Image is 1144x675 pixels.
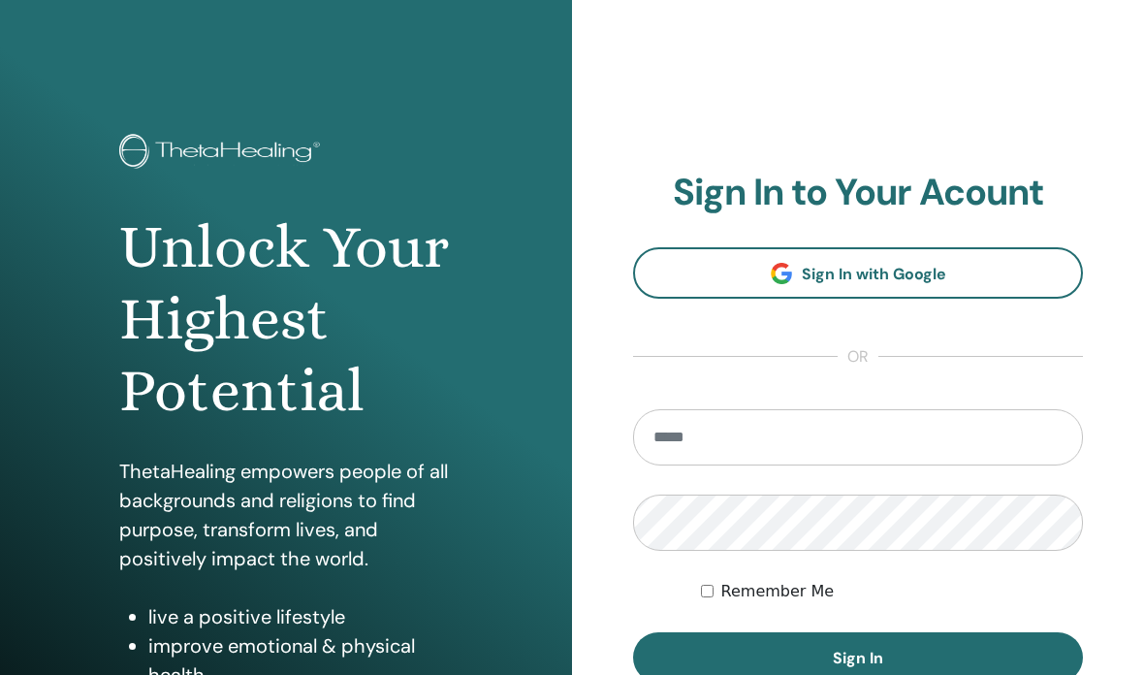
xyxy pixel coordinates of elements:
[838,345,878,369] span: or
[633,247,1083,299] a: Sign In with Google
[701,580,1083,603] div: Keep me authenticated indefinitely or until I manually logout
[633,171,1083,215] h2: Sign In to Your Acount
[119,457,452,573] p: ThetaHealing empowers people of all backgrounds and religions to find purpose, transform lives, a...
[148,602,452,631] li: live a positive lifestyle
[802,264,946,284] span: Sign In with Google
[721,580,835,603] label: Remember Me
[833,648,883,668] span: Sign In
[119,211,452,428] h1: Unlock Your Highest Potential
